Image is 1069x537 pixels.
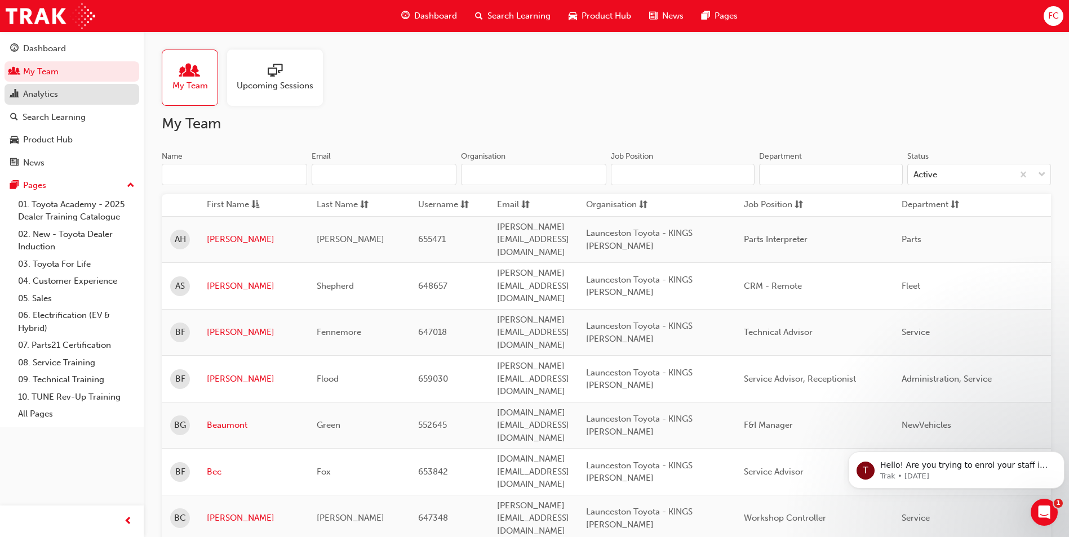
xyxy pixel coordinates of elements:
a: 02. New - Toyota Dealer Induction [14,226,139,256]
input: Department [759,164,903,185]
input: Job Position [611,164,755,185]
span: Service Advisor, Receptionist [744,374,856,384]
span: Service Advisor [744,467,804,477]
input: Organisation [461,164,606,185]
span: Job Position [744,198,792,212]
span: search-icon [475,9,483,23]
input: Name [162,164,307,185]
span: AS [175,280,185,293]
span: Upcoming Sessions [237,79,313,92]
span: BF [175,326,185,339]
button: DashboardMy TeamAnalyticsSearch LearningProduct HubNews [5,36,139,175]
button: First Nameasc-icon [207,198,269,212]
a: news-iconNews [640,5,693,28]
button: Emailsorting-icon [497,198,559,212]
span: prev-icon [124,514,132,529]
span: AH [175,233,186,246]
span: Department [902,198,948,212]
button: FC [1044,6,1063,26]
span: sorting-icon [639,198,647,212]
a: Upcoming Sessions [227,50,332,106]
a: 03. Toyota For Life [14,256,139,273]
span: Last Name [317,198,358,212]
img: Trak [6,3,95,29]
span: First Name [207,198,249,212]
span: My Team [172,79,208,92]
span: guage-icon [10,44,19,54]
a: Dashboard [5,38,139,59]
span: Flood [317,374,339,384]
a: My Team [5,61,139,82]
span: pages-icon [702,9,710,23]
a: Analytics [5,84,139,105]
span: Fleet [902,281,920,291]
span: Parts [902,234,921,244]
span: Technical Advisor [744,327,813,337]
button: Pages [5,175,139,196]
a: guage-iconDashboard [392,5,466,28]
div: Analytics [23,88,58,101]
span: BF [175,466,185,478]
span: [PERSON_NAME][EMAIL_ADDRESS][DOMAIN_NAME] [497,222,569,257]
a: car-iconProduct Hub [560,5,640,28]
iframe: Intercom notifications message [844,428,1069,507]
span: BF [175,373,185,386]
span: Launceston Toyota - KINGS [PERSON_NAME] [586,321,693,344]
span: 659030 [418,374,448,384]
span: asc-icon [251,198,260,212]
span: Launceston Toyota - KINGS [PERSON_NAME] [586,507,693,530]
span: BG [174,419,186,432]
span: Shepherd [317,281,354,291]
span: down-icon [1038,168,1046,182]
div: Active [913,168,937,181]
span: 655471 [418,234,446,244]
span: Search Learning [487,10,551,23]
div: Name [162,151,183,162]
span: Service [902,513,930,523]
span: [PERSON_NAME][EMAIL_ADDRESS][DOMAIN_NAME] [497,500,569,536]
button: Departmentsorting-icon [902,198,964,212]
div: Product Hub [23,133,73,146]
a: [PERSON_NAME] [207,280,300,293]
iframe: Intercom live chat [1031,499,1058,526]
a: search-iconSearch Learning [466,5,560,28]
span: Parts Interpreter [744,234,808,244]
a: Beaumont [207,419,300,432]
span: sorting-icon [795,198,803,212]
div: Department [759,151,802,162]
a: 05. Sales [14,290,139,307]
span: [PERSON_NAME] [317,234,384,244]
a: [PERSON_NAME] [207,326,300,339]
button: Last Namesorting-icon [317,198,379,212]
span: sorting-icon [460,198,469,212]
a: Search Learning [5,107,139,128]
a: Bec [207,466,300,478]
span: sorting-icon [951,198,959,212]
a: 01. Toyota Academy - 2025 Dealer Training Catalogue [14,196,139,226]
span: Launceston Toyota - KINGS [PERSON_NAME] [586,275,693,298]
span: Fennemore [317,327,361,337]
span: NewVehicles [902,420,951,430]
a: Product Hub [5,129,139,150]
a: My Team [162,50,227,106]
div: Email [312,151,331,162]
span: people-icon [10,67,19,77]
span: chart-icon [10,89,19,100]
a: News [5,153,139,173]
span: car-icon [10,135,19,145]
span: Fox [317,467,331,477]
div: Search Learning [23,111,86,124]
a: 06. Electrification (EV & Hybrid) [14,307,139,337]
h2: My Team [162,115,1051,133]
span: [DOMAIN_NAME][EMAIL_ADDRESS][DOMAIN_NAME] [497,408,569,443]
a: 10. TUNE Rev-Up Training [14,388,139,406]
span: [PERSON_NAME][EMAIL_ADDRESS][DOMAIN_NAME] [497,268,569,303]
div: Pages [23,179,46,192]
div: Dashboard [23,42,66,55]
a: 07. Parts21 Certification [14,337,139,354]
